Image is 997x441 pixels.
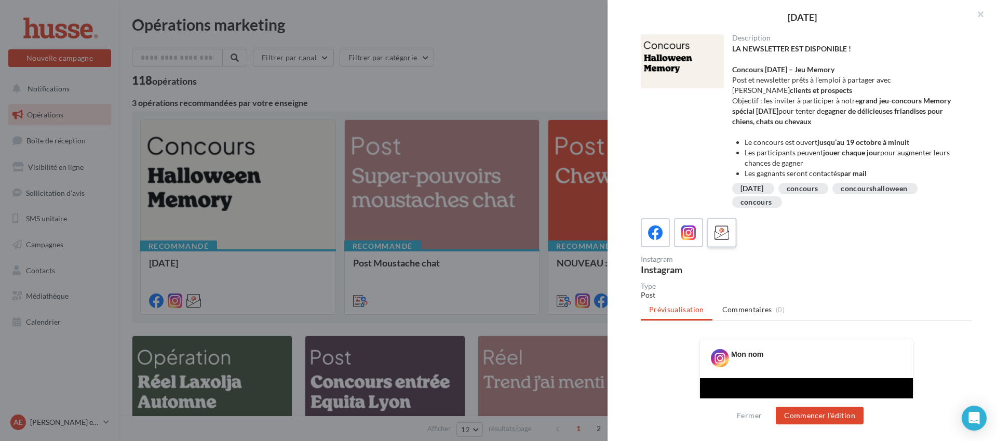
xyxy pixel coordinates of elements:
div: Post [641,290,972,300]
div: Description [732,34,964,42]
strong: par mail [840,169,867,178]
span: (0) [776,305,785,314]
button: Commencer l'édition [776,407,864,424]
li: Les participants peuvent pour augmenter leurs chances de gagner [745,148,964,168]
li: Les gagnants seront contactés [745,168,964,179]
strong: gagner de délicieuses friandises pour chiens, chats ou chevaux [732,106,943,126]
div: concours [787,185,818,193]
strong: clients et prospects [790,86,852,95]
strong: jusqu’au 19 octobre à minuit [817,138,909,146]
strong: grand jeu-concours Memory spécial [DATE] [732,96,951,115]
div: [DATE] [740,185,764,193]
div: concourshalloween [841,185,907,193]
div: concours [740,198,772,206]
button: Fermer [733,409,766,422]
div: Type [641,283,972,290]
div: Mon nom [731,349,763,359]
div: [DATE] [624,12,980,22]
strong: jouer chaque jour [823,148,880,157]
div: Instagram [641,265,802,274]
strong: LA NEWSLETTER EST DISPONIBLE ! Concours [DATE] – Jeu Memory [732,44,851,74]
div: Open Intercom Messenger [962,406,987,431]
span: Commentaires [722,304,772,315]
div: Instagram [641,256,802,263]
div: Post et newsletter prêts à l’emploi à partager avec [PERSON_NAME] Objectif : les inviter à partic... [732,44,964,179]
li: Le concours est ouvert [745,137,964,148]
